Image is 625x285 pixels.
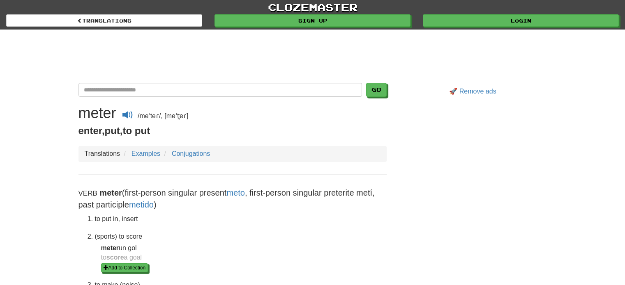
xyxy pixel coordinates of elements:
button: Play audio meter [118,109,138,124]
input: Translate Spanish-English [78,83,362,97]
b: meter [101,244,119,251]
li: Translations [85,149,120,159]
small: Verb [78,189,97,197]
dd: to a goal [101,253,387,272]
a: meto [226,188,244,197]
div: /meˈteɾ/, [meˈt̪eɾ] [78,105,387,124]
button: Go [366,83,387,97]
a: Sign up [214,14,411,27]
a: metido [129,200,154,209]
li: to put in, insert [95,214,387,224]
h1: meter [78,105,116,121]
a: Examples [131,150,160,157]
button: Add to Collection [101,263,148,272]
a: Conjugations [172,150,210,157]
a: Translations [6,14,202,27]
a: Login [423,14,619,27]
span: enter [78,125,102,136]
span: to put [123,125,150,136]
dt: un gol [101,244,387,253]
p: (first-person singular present , first-person singular preterite metí, past participle ) [78,187,387,210]
strong: meter [99,188,122,197]
b: score [106,254,124,261]
span: put [105,125,120,136]
li: (sports) to score [95,232,387,272]
a: 🚀 Remove ads [449,88,496,95]
p: , , [78,124,387,138]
